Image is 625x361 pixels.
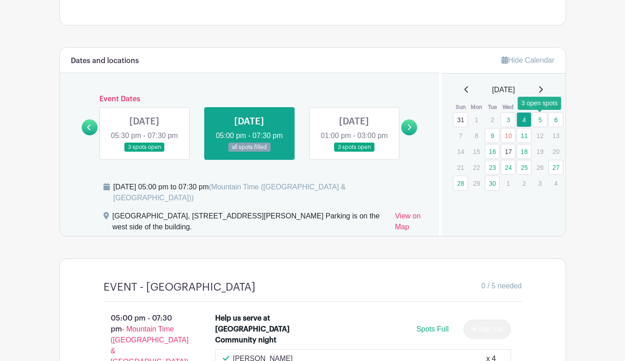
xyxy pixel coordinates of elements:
[517,128,531,143] a: 11
[501,176,516,190] p: 1
[485,113,500,127] p: 2
[501,160,516,175] a: 24
[501,128,516,143] a: 10
[532,160,547,174] p: 26
[485,144,500,159] a: 16
[453,160,468,174] p: 21
[517,160,531,175] a: 25
[113,211,388,236] div: [GEOGRAPHIC_DATA], [STREET_ADDRESS][PERSON_NAME] Parking is on the west side of the building.
[469,129,484,143] p: 8
[482,281,522,292] span: 0 / 5 needed
[485,160,500,175] a: 23
[215,313,290,346] div: Help us serve at [GEOGRAPHIC_DATA] Community night
[453,103,468,112] th: Sun
[548,144,563,158] p: 20
[548,160,563,175] a: 27
[532,144,547,158] p: 19
[71,57,139,65] h6: Dates and locations
[532,176,547,190] p: 3
[453,144,468,158] p: 14
[484,103,500,112] th: Tue
[501,112,516,127] a: 3
[492,84,515,95] span: [DATE]
[518,97,561,110] div: 3 open spots
[469,144,484,158] p: 15
[517,176,531,190] p: 2
[485,128,500,143] a: 9
[502,56,554,64] a: Hide Calendar
[548,129,563,143] p: 13
[532,129,547,143] p: 12
[113,182,428,203] div: [DATE] 05:00 pm to 07:30 pm
[532,112,547,127] a: 5
[113,183,346,202] span: (Mountain Time ([GEOGRAPHIC_DATA] & [GEOGRAPHIC_DATA]))
[469,160,484,174] p: 22
[395,211,428,236] a: View on Map
[98,95,402,104] h6: Event Dates
[103,281,256,294] h4: EVENT - [GEOGRAPHIC_DATA]
[548,112,563,127] a: 6
[500,103,516,112] th: Wed
[453,112,468,127] a: 31
[548,176,563,190] p: 4
[453,129,468,143] p: 7
[517,144,531,159] a: 18
[485,176,500,191] a: 30
[516,103,532,112] th: Thu
[517,112,531,127] a: 4
[501,144,516,159] a: 17
[469,176,484,190] p: 29
[468,103,484,112] th: Mon
[469,113,484,127] p: 1
[416,325,448,333] span: Spots Full
[453,176,468,191] a: 28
